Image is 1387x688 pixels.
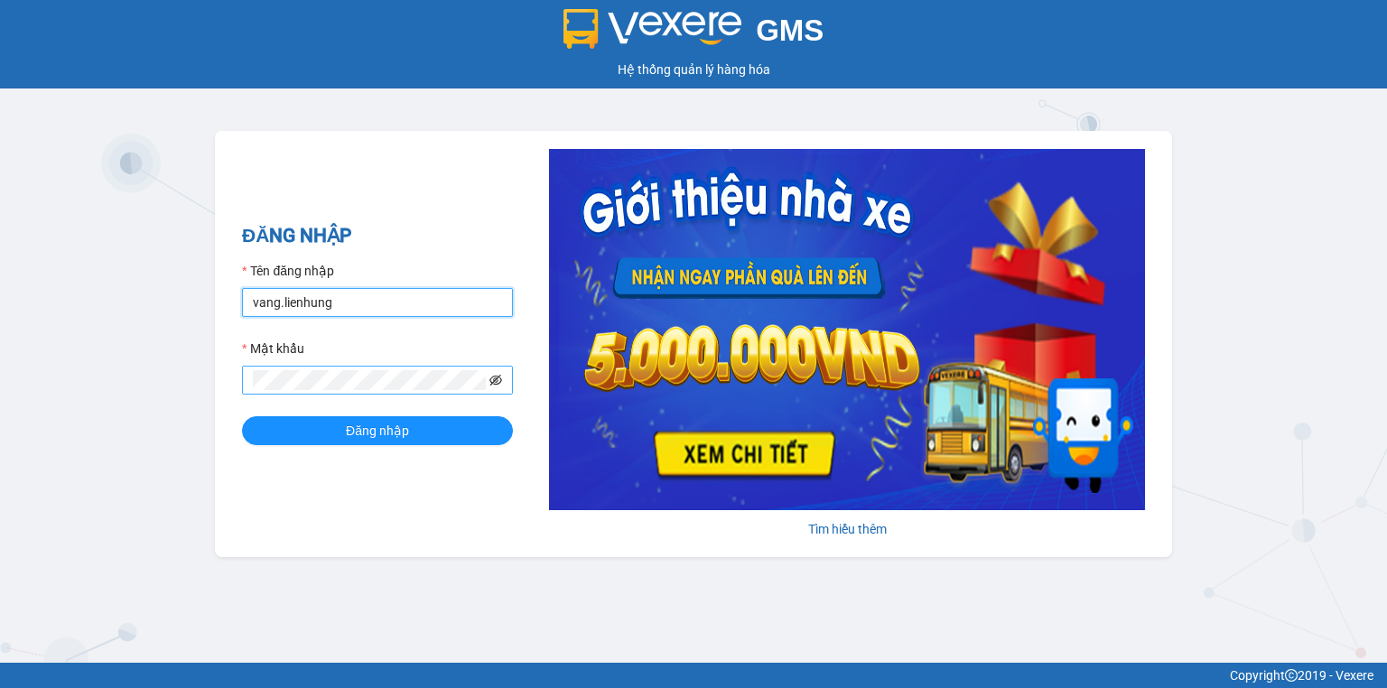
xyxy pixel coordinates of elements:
[242,288,513,317] input: Tên đăng nhập
[242,416,513,445] button: Đăng nhập
[14,665,1373,685] div: Copyright 2019 - Vexere
[242,221,513,251] h2: ĐĂNG NHẬP
[242,261,334,281] label: Tên đăng nhập
[549,519,1145,539] div: Tìm hiểu thêm
[5,60,1382,79] div: Hệ thống quản lý hàng hóa
[346,421,409,441] span: Đăng nhập
[549,149,1145,510] img: banner-0
[1285,669,1298,682] span: copyright
[242,339,304,358] label: Mật khẩu
[756,14,824,47] span: GMS
[563,27,824,42] a: GMS
[489,374,502,386] span: eye-invisible
[253,370,486,390] input: Mật khẩu
[563,9,742,49] img: logo 2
